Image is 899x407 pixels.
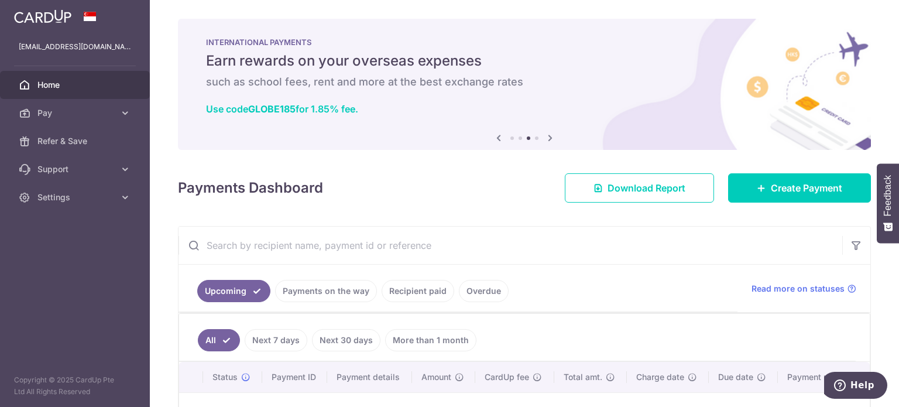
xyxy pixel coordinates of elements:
a: Use codeGLOBE185for 1.85% fee. [206,103,358,115]
a: Recipient paid [382,280,454,302]
a: Next 7 days [245,329,307,351]
a: Next 30 days [312,329,380,351]
span: Feedback [883,175,893,216]
span: Read more on statuses [752,283,845,295]
span: CardUp fee [485,371,529,383]
p: [EMAIL_ADDRESS][DOMAIN_NAME] [19,41,131,53]
a: Read more on statuses [752,283,856,295]
h6: such as school fees, rent and more at the best exchange rates [206,75,843,89]
th: Payment method [778,362,870,392]
span: Home [37,79,115,91]
a: Payments on the way [275,280,377,302]
h4: Payments Dashboard [178,177,323,199]
span: Download Report [608,181,685,195]
b: GLOBE185 [248,103,296,115]
span: Status [212,371,238,383]
a: All [198,329,240,351]
span: Support [37,163,115,175]
span: Total amt. [564,371,602,383]
span: Pay [37,107,115,119]
span: Due date [718,371,753,383]
span: Refer & Save [37,135,115,147]
input: Search by recipient name, payment id or reference [179,227,842,264]
button: Feedback - Show survey [877,163,899,243]
iframe: Opens a widget where you can find more information [824,372,887,401]
th: Payment ID [262,362,328,392]
a: More than 1 month [385,329,476,351]
img: CardUp [14,9,71,23]
h5: Earn rewards on your overseas expenses [206,52,843,70]
a: Download Report [565,173,714,203]
th: Payment details [327,362,412,392]
span: Settings [37,191,115,203]
a: Upcoming [197,280,270,302]
a: Overdue [459,280,509,302]
span: Create Payment [771,181,842,195]
span: Charge date [636,371,684,383]
p: INTERNATIONAL PAYMENTS [206,37,843,47]
img: International Payment Banner [178,19,871,150]
a: Create Payment [728,173,871,203]
span: Amount [421,371,451,383]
